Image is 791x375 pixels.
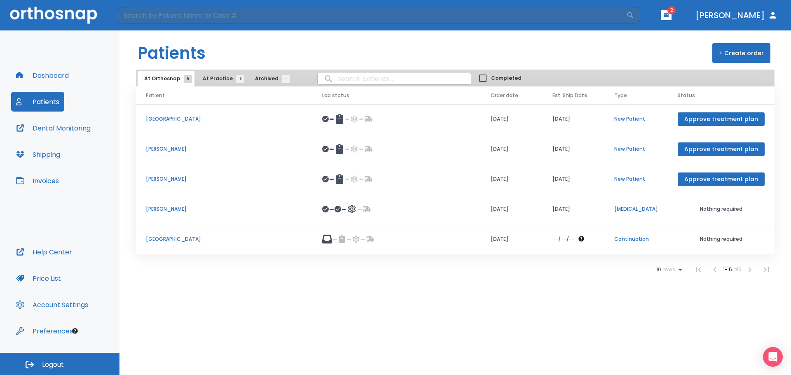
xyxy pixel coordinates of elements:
p: [GEOGRAPHIC_DATA] [146,115,302,123]
td: [DATE] [481,134,543,164]
img: Orthosnap [10,7,97,23]
div: Open Intercom Messenger [763,347,783,367]
span: of 5 [733,266,742,273]
button: Shipping [11,144,65,164]
input: Search by Patient Name or Case # [118,7,626,23]
button: Preferences [11,321,78,341]
div: The date will be available after approving treatment plan [552,235,594,243]
span: 5 [184,75,192,83]
button: Approve treatment plan [678,142,765,156]
p: New Patient [614,145,658,153]
span: Logout [42,360,64,369]
span: Completed [491,75,522,82]
p: [PERSON_NAME] [146,145,302,153]
span: rows [661,267,675,273]
button: Patients [11,92,64,112]
button: [PERSON_NAME] [692,8,781,23]
span: At Practice [203,75,240,82]
button: Dashboard [11,65,74,85]
span: 10 [656,267,661,273]
td: [DATE] [543,194,604,224]
p: New Patient [614,175,658,183]
span: 1 - 5 [723,266,733,273]
p: Nothing required [678,205,765,213]
p: [PERSON_NAME] [146,175,302,183]
p: Continuation [614,235,658,243]
p: New Patient [614,115,658,123]
span: Est. Ship Date [552,92,587,99]
div: Tooltip anchor [71,327,79,335]
span: Status [678,92,695,99]
button: Approve treatment plan [678,172,765,186]
p: [MEDICAL_DATA] [614,205,658,213]
td: [DATE] [543,164,604,194]
span: 6 [236,75,244,83]
input: search [318,71,471,87]
div: tabs [138,71,294,86]
span: 1 [282,75,290,83]
p: --/--/-- [552,235,575,243]
span: At Orthosnap [144,75,188,82]
button: Price List [11,268,66,288]
span: Order date [491,92,518,99]
button: Dental Monitoring [11,118,96,138]
span: Archived [255,75,286,82]
td: [DATE] [543,134,604,164]
td: [DATE] [543,104,604,134]
button: + Create order [712,43,770,63]
p: [GEOGRAPHIC_DATA] [146,235,302,243]
span: Lab status [322,92,349,99]
button: Invoices [11,171,64,191]
h1: Patients [138,41,206,65]
p: Nothing required [678,235,765,243]
button: Help Center [11,242,77,262]
button: Approve treatment plan [678,112,765,126]
button: Account Settings [11,295,93,314]
td: [DATE] [481,194,543,224]
td: [DATE] [481,104,543,134]
span: 2 [667,6,676,14]
span: Patient [146,92,165,99]
td: [DATE] [481,164,543,194]
span: Type [614,92,627,99]
p: [PERSON_NAME] [146,205,302,213]
td: [DATE] [481,224,543,254]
